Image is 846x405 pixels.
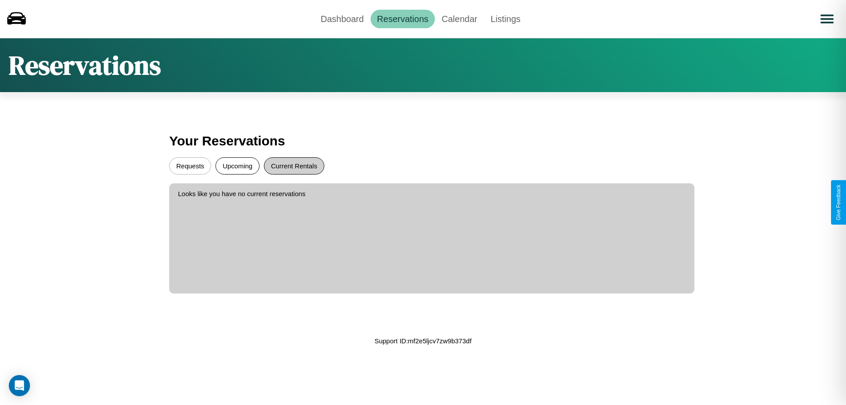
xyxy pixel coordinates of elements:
a: Listings [484,10,527,28]
button: Requests [169,157,211,175]
a: Dashboard [314,10,371,28]
h3: Your Reservations [169,129,677,153]
div: Give Feedback [835,185,842,220]
button: Open menu [815,7,839,31]
p: Looks like you have no current reservations [178,188,686,200]
button: Current Rentals [264,157,324,175]
button: Upcoming [215,157,260,175]
h1: Reservations [9,47,161,83]
a: Reservations [371,10,435,28]
p: Support ID: mf2e5ljcv7zw9b373df [375,335,471,347]
a: Calendar [435,10,484,28]
div: Open Intercom Messenger [9,375,30,396]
